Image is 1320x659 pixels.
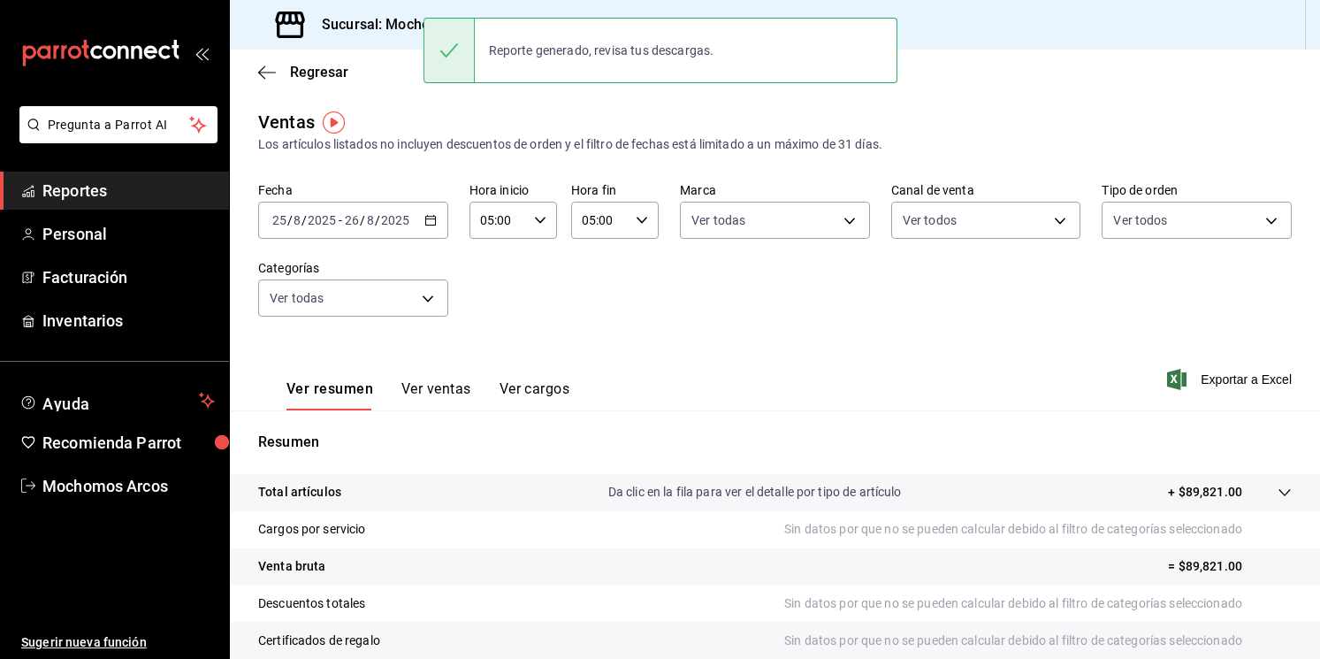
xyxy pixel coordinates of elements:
label: Marca [680,184,870,196]
div: Los artículos listados no incluyen descuentos de orden y el filtro de fechas está limitado a un m... [258,135,1292,154]
p: Da clic en la fila para ver el detalle por tipo de artículo [608,483,902,502]
input: -- [271,213,287,227]
input: -- [293,213,301,227]
p: Resumen [258,432,1292,453]
span: Mochomos Arcos [42,474,215,498]
p: = $89,821.00 [1168,557,1292,576]
img: Tooltip marker [323,111,345,134]
span: Ver todas [270,289,324,307]
label: Fecha [258,184,448,196]
span: / [301,213,307,227]
span: Inventarios [42,309,215,333]
p: Sin datos por que no se pueden calcular debido al filtro de categorías seleccionado [784,632,1292,650]
label: Hora inicio [469,184,557,196]
span: Ayuda [42,390,192,411]
span: Pregunta a Parrot AI [48,116,190,134]
p: Cargos por servicio [258,520,366,539]
span: Reportes [42,179,215,203]
button: open_drawer_menu [195,46,209,60]
label: Tipo de orden [1102,184,1292,196]
span: Ver todas [691,211,745,229]
button: Regresar [258,64,348,80]
button: Exportar a Excel [1171,369,1292,390]
div: Ventas [258,109,315,135]
label: Hora fin [571,184,659,196]
label: Categorías [258,262,448,274]
button: Ver ventas [401,380,471,410]
span: Regresar [290,64,348,80]
div: Reporte generado, revisa tus descargas. [475,31,729,70]
span: / [360,213,365,227]
p: Certificados de regalo [258,632,380,650]
span: Recomienda Parrot [42,431,215,455]
button: Ver cargos [500,380,570,410]
input: -- [366,213,375,227]
label: Canal de venta [891,184,1081,196]
div: navigation tabs [286,380,569,410]
h3: Sucursal: Mochomos (Arcos) [308,14,509,35]
span: - [339,213,342,227]
span: / [287,213,293,227]
a: Pregunta a Parrot AI [12,128,217,147]
p: Descuentos totales [258,594,365,613]
p: Sin datos por que no se pueden calcular debido al filtro de categorías seleccionado [784,520,1292,539]
span: / [375,213,380,227]
button: Ver resumen [286,380,373,410]
p: Total artículos [258,483,341,502]
input: ---- [380,213,410,227]
span: Ver todos [903,211,957,229]
p: + $89,821.00 [1168,483,1242,502]
p: Venta bruta [258,557,325,576]
span: Facturación [42,265,215,289]
p: Sin datos por que no se pueden calcular debido al filtro de categorías seleccionado [784,594,1292,613]
span: Ver todos [1113,211,1167,229]
input: ---- [307,213,337,227]
span: Personal [42,222,215,246]
span: Sugerir nueva función [21,633,215,652]
button: Pregunta a Parrot AI [19,106,217,143]
input: -- [344,213,360,227]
